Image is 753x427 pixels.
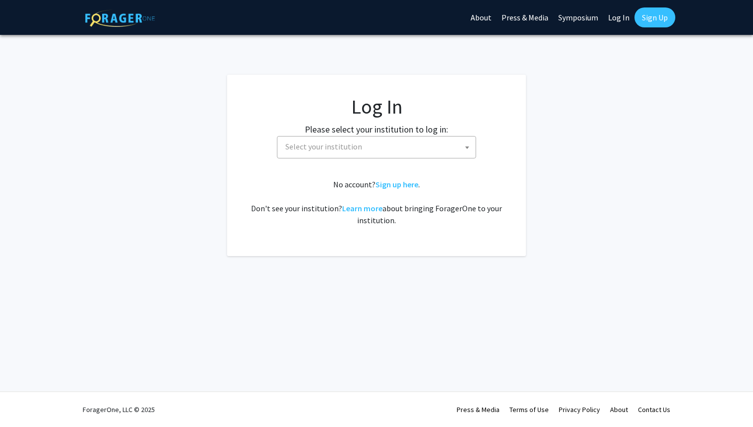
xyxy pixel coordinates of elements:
[342,203,382,213] a: Learn more about bringing ForagerOne to your institution
[247,178,506,226] div: No account? . Don't see your institution? about bringing ForagerOne to your institution.
[376,179,418,189] a: Sign up here
[281,137,476,157] span: Select your institution
[509,405,549,414] a: Terms of Use
[83,392,155,427] div: ForagerOne, LLC © 2025
[285,142,362,151] span: Select your institution
[85,9,155,27] img: ForagerOne Logo
[610,405,628,414] a: About
[634,7,675,27] a: Sign Up
[638,405,670,414] a: Contact Us
[247,95,506,119] h1: Log In
[457,405,500,414] a: Press & Media
[559,405,600,414] a: Privacy Policy
[277,136,476,158] span: Select your institution
[305,123,448,136] label: Please select your institution to log in:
